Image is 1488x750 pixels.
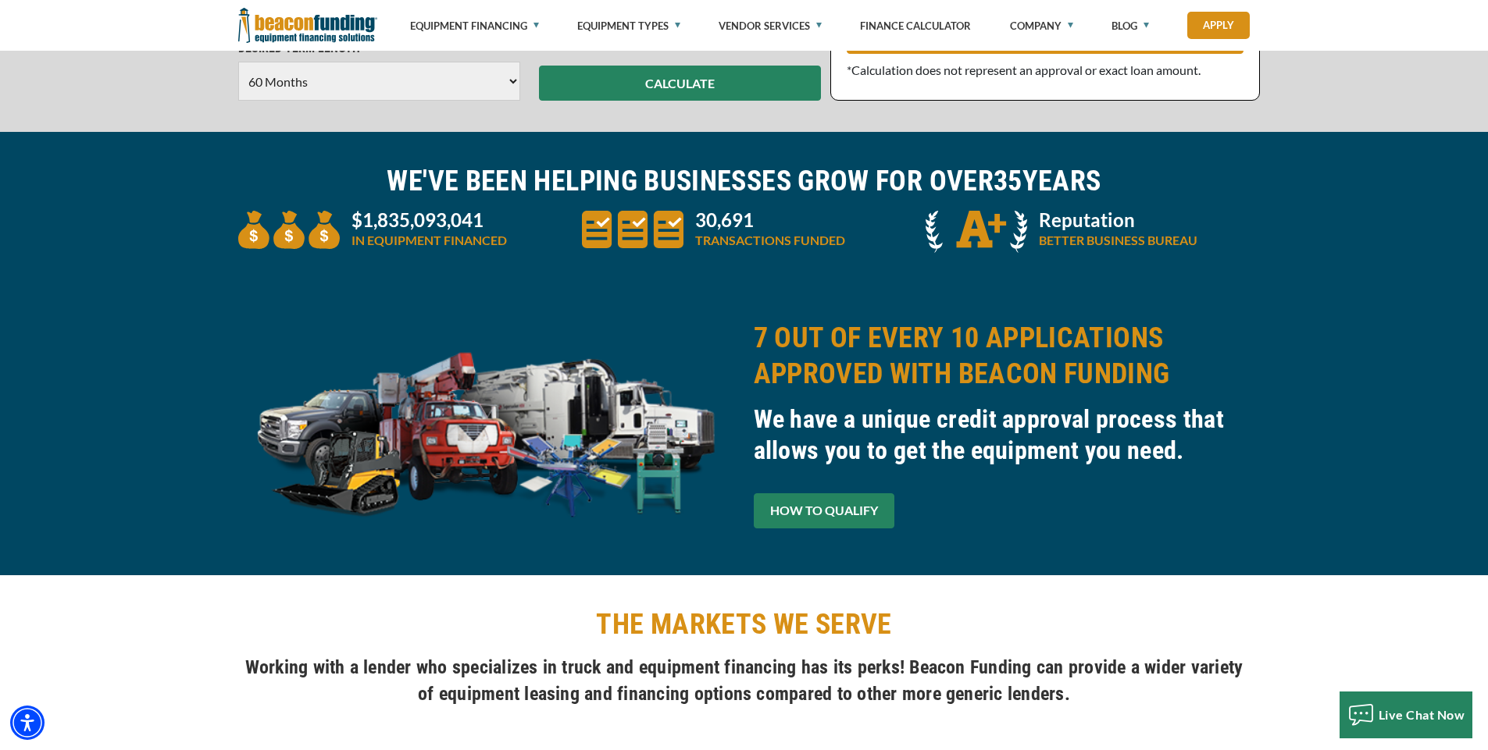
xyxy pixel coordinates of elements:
[754,493,894,528] a: HOW TO QUALIFY
[351,231,507,250] p: IN EQUIPMENT FINANCED
[238,654,1251,707] h4: Working with a lender who specializes in truck and equipment financing has its perks! Beacon Fund...
[1379,707,1465,722] span: Live Chat Now
[582,211,683,248] img: three document icons to convery large amount of transactions funded
[754,403,1251,466] h3: We have a unique credit approval process that allows you to get the equipment you need.
[238,163,1251,199] h2: WE'VE BEEN HELPING BUSINESSES GROW FOR OVER YEARS
[238,320,735,539] img: equipment collage
[10,706,45,740] div: Accessibility Menu
[238,420,735,435] a: equipment collage
[351,211,507,229] p: $1,835,093,041
[926,211,1027,253] img: A + icon
[1039,211,1197,229] p: Reputation
[1187,12,1250,39] a: Apply
[539,66,821,101] button: CALCULATE
[238,606,1251,642] h2: THE MARKETS WE SERVE
[1039,231,1197,250] p: BETTER BUSINESS BUREAU
[695,211,845,229] p: 30,691
[238,211,340,249] img: three money bags to convey large amount of equipment financed
[847,62,1201,77] span: *Calculation does not represent an approval or exact loan amount.
[994,165,1022,197] span: 35
[695,231,845,250] p: TRANSACTIONS FUNDED
[754,320,1251,392] h2: 7 OUT OF EVERY 10 APPLICATIONS APPROVED WITH BEACON FUNDING
[1340,691,1473,738] button: Live Chat Now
